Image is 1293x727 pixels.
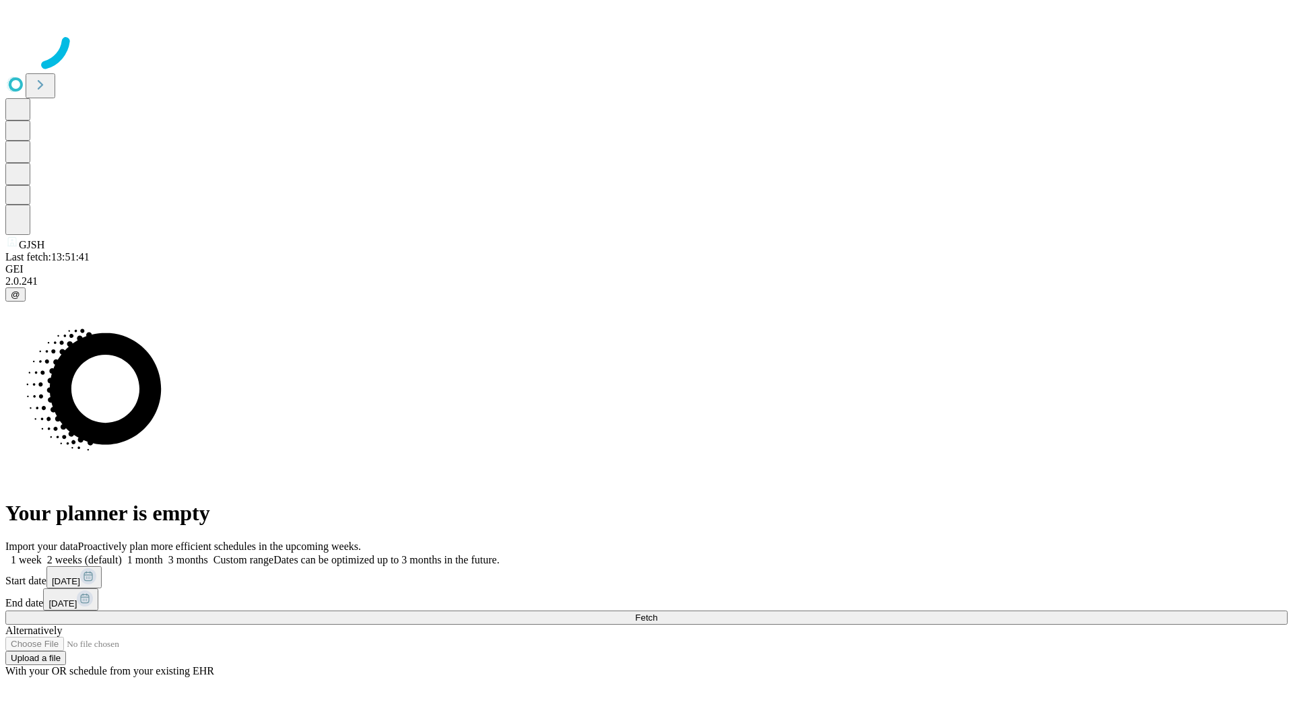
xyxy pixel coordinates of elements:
[43,588,98,611] button: [DATE]
[5,625,62,636] span: Alternatively
[78,541,361,552] span: Proactively plan more efficient schedules in the upcoming weeks.
[168,554,208,565] span: 3 months
[11,554,42,565] span: 1 week
[47,554,122,565] span: 2 weeks (default)
[5,541,78,552] span: Import your data
[635,613,657,623] span: Fetch
[5,665,214,677] span: With your OR schedule from your existing EHR
[5,501,1288,526] h1: Your planner is empty
[46,566,102,588] button: [DATE]
[5,287,26,302] button: @
[52,576,80,586] span: [DATE]
[5,566,1288,588] div: Start date
[5,275,1288,287] div: 2.0.241
[213,554,273,565] span: Custom range
[5,263,1288,275] div: GEI
[127,554,163,565] span: 1 month
[5,588,1288,611] div: End date
[273,554,499,565] span: Dates can be optimized up to 3 months in the future.
[48,598,77,609] span: [DATE]
[5,611,1288,625] button: Fetch
[5,251,90,263] span: Last fetch: 13:51:41
[19,239,44,250] span: GJSH
[5,651,66,665] button: Upload a file
[11,289,20,300] span: @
